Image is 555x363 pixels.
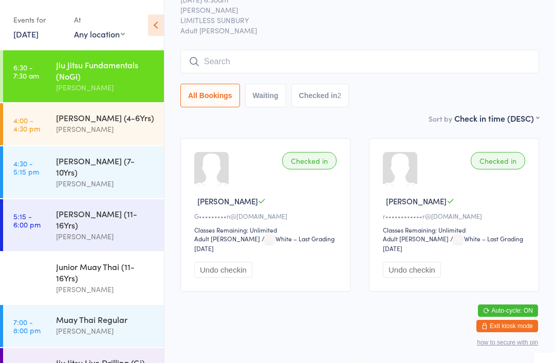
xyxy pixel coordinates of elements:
[194,234,335,253] span: / White – Last Grading [DATE]
[386,196,447,206] span: [PERSON_NAME]
[454,112,539,124] div: Check in time (DESC)
[56,208,155,231] div: [PERSON_NAME] (11-16Yrs)
[56,261,155,283] div: Junior Muay Thai (11-16Yrs)
[56,231,155,242] div: [PERSON_NAME]
[180,84,240,107] button: All Bookings
[56,112,155,123] div: [PERSON_NAME] (4-6Yrs)
[56,325,155,337] div: [PERSON_NAME]
[56,283,155,295] div: [PERSON_NAME]
[13,318,41,334] time: 7:00 - 8:00 pm
[13,11,64,28] div: Events for
[3,146,164,198] a: 4:30 -5:15 pm[PERSON_NAME] (7-10Yrs)[PERSON_NAME]
[3,305,164,347] a: 7:00 -8:00 pmMuay Thai Regular[PERSON_NAME]
[383,262,441,278] button: Undo checkin
[13,28,39,40] a: [DATE]
[13,265,40,281] time: 6:00 - 7:00 pm
[180,15,523,25] span: LIMITLESS SUNBURY
[56,59,155,82] div: Jiu Jitsu Fundamentals (NoGi)
[383,225,528,234] div: Classes Remaining: Unlimited
[194,212,340,220] div: G•••••••••n@[DOMAIN_NAME]
[3,199,164,251] a: 5:15 -6:00 pm[PERSON_NAME] (11-16Yrs)[PERSON_NAME]
[74,11,125,28] div: At
[245,84,286,107] button: Waiting
[383,234,449,243] div: Adult [PERSON_NAME]
[3,252,164,304] a: 6:00 -7:00 pmJunior Muay Thai (11-16Yrs)[PERSON_NAME]
[194,225,340,234] div: Classes Remaining: Unlimited
[56,155,155,178] div: [PERSON_NAME] (7-10Yrs)
[476,320,538,332] button: Exit kiosk mode
[477,339,538,346] button: how to secure with pin
[3,50,164,102] a: 6:30 -7:30 amJiu Jitsu Fundamentals (NoGi)[PERSON_NAME]
[74,28,125,40] div: Any location
[13,212,41,228] time: 5:15 - 6:00 pm
[180,25,539,35] span: Adult [PERSON_NAME]
[13,116,40,132] time: 4:00 - 4:30 pm
[180,50,539,73] input: Search
[194,234,260,243] div: Adult [PERSON_NAME]
[13,63,39,80] time: 6:30 - 7:30 am
[383,212,528,220] div: r••••••••••••r@[DOMAIN_NAME]
[13,159,39,176] time: 4:30 - 5:15 pm
[56,178,155,189] div: [PERSON_NAME]
[471,152,525,169] div: Checked in
[180,5,523,15] span: [PERSON_NAME]
[429,113,452,124] label: Sort by
[56,123,155,135] div: [PERSON_NAME]
[383,234,523,253] span: / White – Last Grading [DATE]
[194,262,252,278] button: Undo checkin
[478,304,538,317] button: Auto-cycle: ON
[282,152,337,169] div: Checked in
[56,314,155,325] div: Muay Thai Regular
[337,91,341,100] div: 2
[56,82,155,93] div: [PERSON_NAME]
[3,103,164,145] a: 4:00 -4:30 pm[PERSON_NAME] (4-6Yrs)[PERSON_NAME]
[291,84,349,107] button: Checked in2
[197,196,258,206] span: [PERSON_NAME]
